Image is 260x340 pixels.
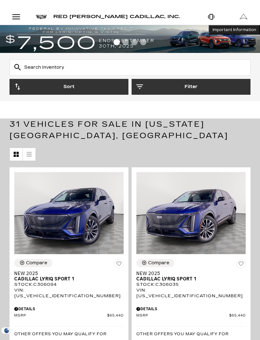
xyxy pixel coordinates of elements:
span: New 2025 [14,271,119,276]
button: Important Information [209,25,260,35]
span: Go to slide 1 [114,39,120,45]
img: 2025 Cadillac LYRIQ Sport 1 [14,172,124,254]
span: MSRP [136,313,229,318]
span: MSRP [14,313,107,318]
img: Cadillac logo [36,15,47,19]
a: New 2025Cadillac LYRIQ Sport 1 [136,271,246,282]
a: Open Phone Modal [195,9,228,25]
div: Pricing Details - New 2025 Cadillac LYRIQ Sport 1 [136,306,246,312]
a: Red [PERSON_NAME] Cadillac, Inc. [53,12,180,21]
div: Stock : C306094 [14,282,124,287]
span: Red [PERSON_NAME] Cadillac, Inc. [53,14,180,19]
button: Save Vehicle [236,259,246,271]
div: Compare [26,260,47,266]
a: MSRP $65,440 [14,313,124,318]
div: VIN: [US_VEHICLE_IDENTIFICATION_NUMBER] [14,287,124,299]
span: Go to slide 4 [140,39,146,45]
a: Cadillac logo [36,12,47,21]
span: Go to slide 3 [131,39,138,45]
button: Compare Vehicle [14,259,52,267]
span: Cadillac LYRIQ Sport 1 [136,276,241,282]
span: $65,440 [229,313,246,318]
div: Compare [148,260,169,266]
p: Other Offers You May Qualify For [14,331,107,337]
span: Go to slide 2 [122,39,129,45]
button: Save Vehicle [114,259,124,271]
div: Stock : C306035 [136,282,246,287]
div: VIN: [US_VEHICLE_IDENTIFICATION_NUMBER] [136,287,246,299]
span: New 2025 [136,271,241,276]
input: Search Inventory [10,59,250,76]
span: $65,440 [107,313,124,318]
img: 2025 Cadillac LYRIQ Sport 1 [136,172,246,254]
button: Filter [132,79,250,95]
button: Compare Vehicle [136,259,174,267]
a: New 2025Cadillac LYRIQ Sport 1 [14,271,124,282]
span: Important Information [212,27,256,32]
a: MSRP $65,440 [136,313,246,318]
p: Other Offers You May Qualify For [136,331,229,337]
button: Sort [10,79,128,95]
span: Cadillac LYRIQ Sport 1 [14,276,119,282]
span: 31 Vehicles for Sale in [US_STATE][GEOGRAPHIC_DATA], [GEOGRAPHIC_DATA] [10,120,228,140]
div: Pricing Details - New 2025 Cadillac LYRIQ Sport 1 [14,306,124,312]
